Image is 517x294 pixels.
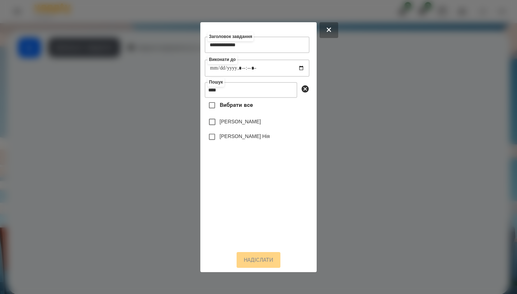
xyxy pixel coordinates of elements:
label: [PERSON_NAME] Нія [220,133,270,140]
span: Вибрати все [220,101,253,109]
label: Заголовок завдання [208,32,253,41]
button: Надіслати [237,252,280,268]
label: Пошук [208,78,224,87]
label: Виконати до [208,55,237,64]
label: [PERSON_NAME] [220,118,261,125]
